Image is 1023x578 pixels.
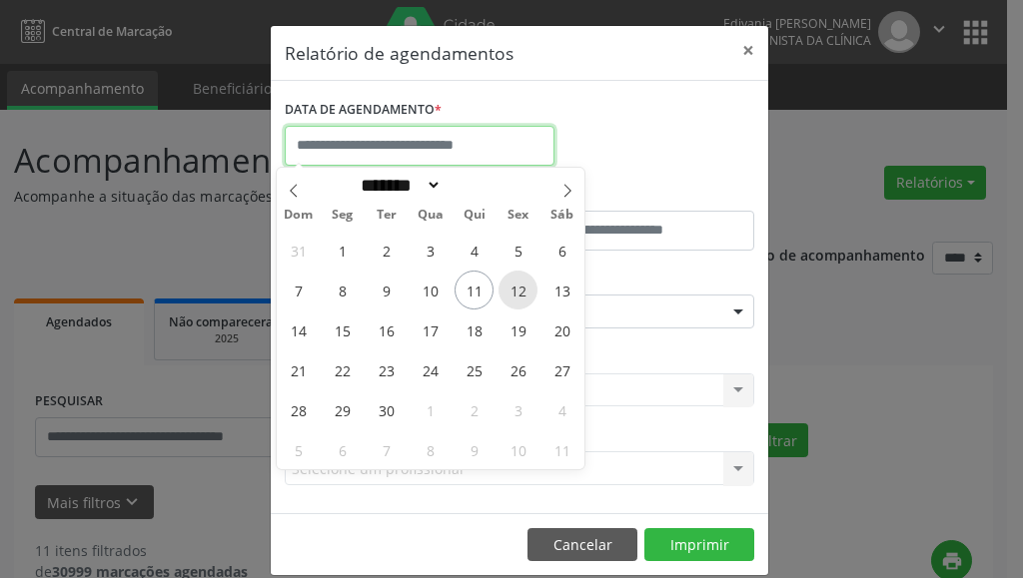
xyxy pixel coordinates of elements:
h5: Relatório de agendamentos [285,40,513,66]
span: Dom [277,209,321,222]
span: Setembro 25, 2025 [455,350,494,389]
span: Ter [365,209,409,222]
span: Outubro 6, 2025 [323,430,362,469]
span: Setembro 21, 2025 [279,350,318,389]
input: Year [442,175,508,196]
span: Outubro 7, 2025 [367,430,406,469]
span: Setembro 17, 2025 [411,310,450,349]
span: Outubro 2, 2025 [455,390,494,429]
span: Setembro 6, 2025 [542,231,581,270]
span: Outubro 3, 2025 [499,390,537,429]
span: Setembro 22, 2025 [323,350,362,389]
span: Setembro 20, 2025 [542,310,581,349]
span: Outubro 1, 2025 [411,390,450,429]
span: Setembro 16, 2025 [367,310,406,349]
span: Setembro 18, 2025 [455,310,494,349]
button: Imprimir [644,528,754,562]
span: Qua [409,209,453,222]
span: Setembro 29, 2025 [323,390,362,429]
button: Cancelar [527,528,637,562]
span: Seg [321,209,365,222]
span: Sex [497,209,540,222]
span: Setembro 10, 2025 [411,271,450,309]
span: Setembro 12, 2025 [499,271,537,309]
span: Setembro 7, 2025 [279,271,318,309]
span: Outubro 4, 2025 [542,390,581,429]
span: Setembro 19, 2025 [499,310,537,349]
span: Setembro 30, 2025 [367,390,406,429]
span: Setembro 2, 2025 [367,231,406,270]
span: Setembro 27, 2025 [542,350,581,389]
span: Setembro 5, 2025 [499,231,537,270]
select: Month [354,175,442,196]
span: Setembro 13, 2025 [542,271,581,309]
span: Setembro 3, 2025 [411,231,450,270]
label: DATA DE AGENDAMENTO [285,95,442,126]
span: Setembro 24, 2025 [411,350,450,389]
span: Setembro 4, 2025 [455,231,494,270]
span: Setembro 23, 2025 [367,350,406,389]
span: Outubro 5, 2025 [279,430,318,469]
span: Setembro 15, 2025 [323,310,362,349]
span: Outubro 10, 2025 [499,430,537,469]
span: Setembro 28, 2025 [279,390,318,429]
span: Outubro 9, 2025 [455,430,494,469]
span: Setembro 8, 2025 [323,271,362,309]
span: Outubro 8, 2025 [411,430,450,469]
span: Setembro 11, 2025 [455,271,494,309]
label: ATÉ [524,180,754,211]
span: Setembro 26, 2025 [499,350,537,389]
button: Close [728,26,768,75]
span: Qui [453,209,497,222]
span: Outubro 11, 2025 [542,430,581,469]
span: Setembro 1, 2025 [323,231,362,270]
span: Agosto 31, 2025 [279,231,318,270]
span: Sáb [540,209,584,222]
span: Setembro 9, 2025 [367,271,406,309]
span: Setembro 14, 2025 [279,310,318,349]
